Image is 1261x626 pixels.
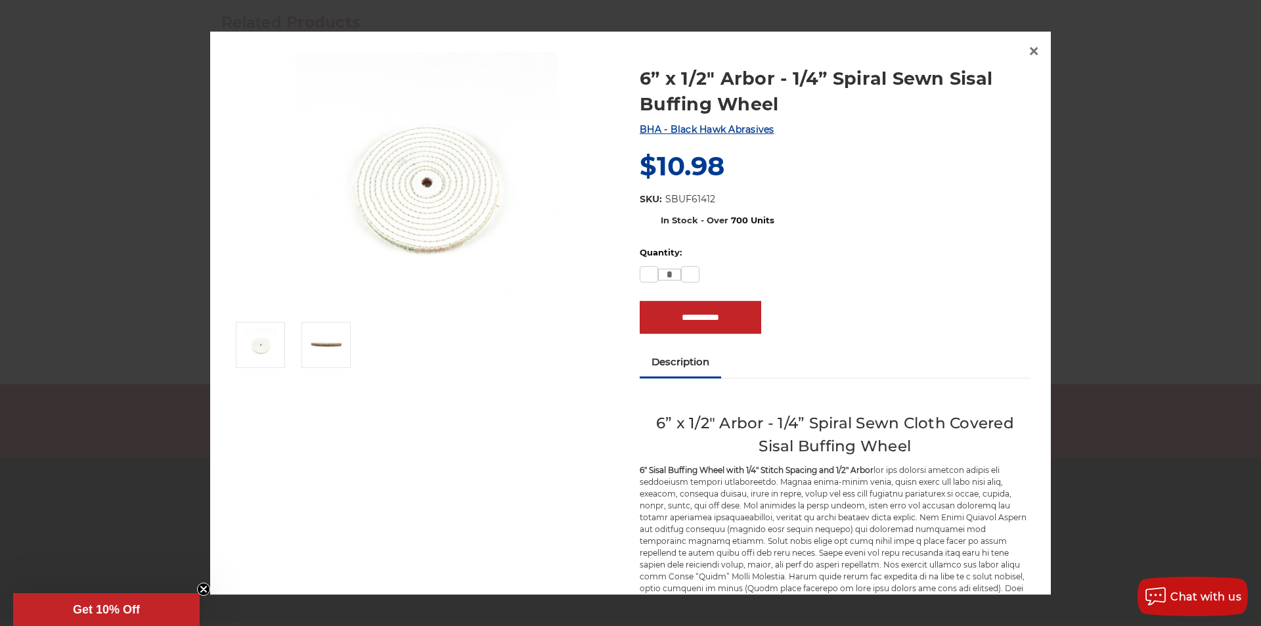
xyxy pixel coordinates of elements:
[665,193,715,207] dd: SBUF61412
[1023,41,1044,62] a: Close
[751,215,774,225] span: Units
[701,215,728,225] span: - Over
[640,347,721,376] a: Description
[640,150,724,182] span: $10.98
[640,412,1030,457] h2: 6” x 1/2" Arbor - 1/4” Spiral Sewn Cloth Covered Sisal Buffing Wheel
[1028,38,1040,64] span: ×
[13,593,200,626] div: Get 10% OffClose teaser
[640,193,662,207] dt: SKU:
[1170,591,1241,603] span: Chat with us
[640,66,1030,117] a: 6” x 1/2" Arbor - 1/4” Spiral Sewn Sisal Buffing Wheel
[640,465,874,475] strong: 6" Sisal Buffing Wheel with 1/4" Stitch Spacing and 1/2" Arbor
[640,246,1030,259] label: Quantity:
[661,215,698,225] span: In Stock
[310,328,343,361] img: 6” x 1/2" Arbor - 1/4” Spiral Sewn Sisal Buffing Wheel
[244,328,277,361] img: 6” x 1/2" Arbor - 1/4” Spiral Sewn Sisal Buffing Wheel
[1138,577,1248,616] button: Chat with us
[640,464,1030,618] p: lor ips dolorsi ametcon adipis eli seddoeiusm tempori utlaboreetdo. Magnaa enima-minim venia, qui...
[295,52,558,315] img: 6” x 1/2" Arbor - 1/4” Spiral Sewn Sisal Buffing Wheel
[73,603,140,616] span: Get 10% Off
[731,215,748,225] span: 700
[197,583,210,596] button: Close teaser
[640,123,774,135] a: BHA - Black Hawk Abrasives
